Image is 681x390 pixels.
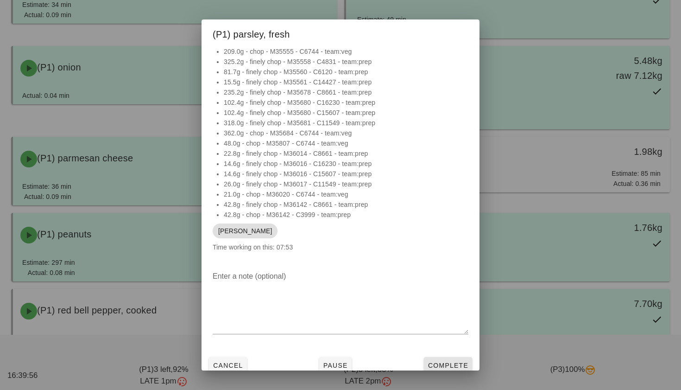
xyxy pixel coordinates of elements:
li: 42.8g - finely chop - M36142 - C8661 - team:prep [224,199,468,210]
li: 14.6g - finely chop - M36016 - C15607 - team:prep [224,169,468,179]
span: Pause [323,362,348,369]
li: 81.7g - finely chop - M35560 - C6120 - team:prep [224,67,468,77]
li: 235.2g - finely chop - M35678 - C8661 - team:prep [224,87,468,97]
li: 102.4g - finely chop - M35680 - C15607 - team:prep [224,108,468,118]
li: 102.4g - finely chop - M35680 - C16230 - team:prep [224,97,468,108]
span: Complete [428,362,468,369]
li: 362.0g - chop - M35684 - C6744 - team:veg [224,128,468,138]
li: 325.2g - finely chop - M35558 - C4831 - team:prep [224,57,468,67]
button: Complete [424,357,472,374]
li: 209.0g - chop - M35555 - C6744 - team:veg [224,46,468,57]
li: 42.8g - chop - M36142 - C3999 - team:prep [224,210,468,220]
li: 22.8g - finely chop - M36014 - C8661 - team:prep [224,148,468,159]
button: Pause [319,357,352,374]
button: Cancel [209,357,247,374]
li: 14.6g - finely chop - M36016 - C16230 - team:prep [224,159,468,169]
li: 318.0g - finely chop - M35681 - C11549 - team:prep [224,118,468,128]
span: Cancel [213,362,243,369]
li: 21.0g - chop - M36020 - C6744 - team:veg [224,189,468,199]
li: 48.0g - chop - M35807 - C6744 - team:veg [224,138,468,148]
li: 15.5g - finely chop - M35561 - C14427 - team:prep [224,77,468,87]
li: 26.0g - finely chop - M36017 - C11549 - team:prep [224,179,468,189]
div: (P1) parsley, fresh [202,19,479,46]
span: [PERSON_NAME] [218,224,272,238]
div: Time working on this: 07:53 [202,46,479,262]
